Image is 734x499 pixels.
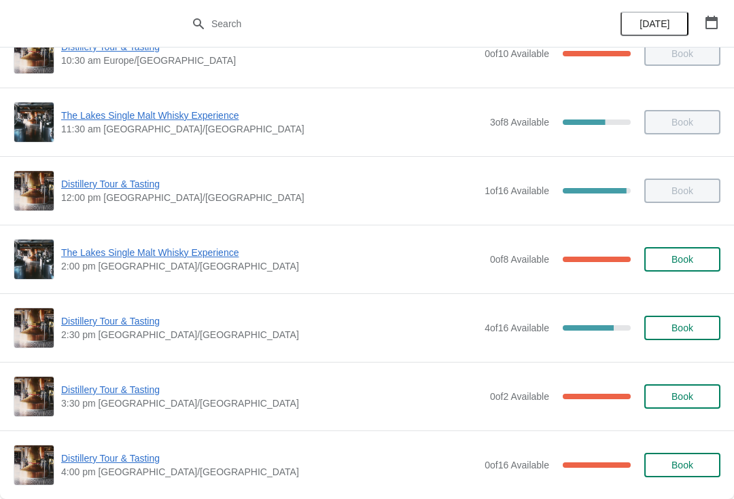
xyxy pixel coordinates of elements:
span: 4 of 16 Available [485,322,549,333]
span: 11:30 am [GEOGRAPHIC_DATA]/[GEOGRAPHIC_DATA] [61,122,483,136]
img: Distillery Tour & Tasting | | 2:30 pm Europe/London [14,308,54,348]
span: [DATE] [640,18,669,29]
button: [DATE] [621,12,688,36]
span: Book [671,460,693,470]
span: 4:00 pm [GEOGRAPHIC_DATA]/[GEOGRAPHIC_DATA] [61,465,478,479]
span: 0 of 16 Available [485,460,549,470]
input: Search [211,12,550,36]
img: Distillery Tour & Tasting | | 4:00 pm Europe/London [14,445,54,485]
button: Book [644,384,720,409]
span: Distillery Tour & Tasting [61,177,478,191]
img: Distillery Tour & Tasting | | 12:00 pm Europe/London [14,171,54,210]
span: 1 of 16 Available [485,185,549,196]
span: 12:00 pm [GEOGRAPHIC_DATA]/[GEOGRAPHIC_DATA] [61,191,478,204]
span: Book [671,254,693,265]
span: The Lakes Single Malt Whisky Experience [61,109,483,122]
span: Distillery Tour & Tasting [61,383,483,396]
span: 2:00 pm [GEOGRAPHIC_DATA]/[GEOGRAPHIC_DATA] [61,259,483,273]
span: 0 of 2 Available [490,391,549,402]
img: Distillery Tour & Tasting | | 3:30 pm Europe/London [14,377,54,416]
span: Distillery Tour & Tasting [61,451,478,465]
button: Book [644,247,720,272]
span: 3:30 pm [GEOGRAPHIC_DATA]/[GEOGRAPHIC_DATA] [61,396,483,410]
span: Book [671,391,693,402]
img: The Lakes Single Malt Whisky Experience | | 11:30 am Europe/London [14,103,54,142]
span: 3 of 8 Available [490,117,549,128]
span: 0 of 10 Available [485,48,549,59]
span: 10:30 am Europe/[GEOGRAPHIC_DATA] [61,54,478,67]
button: Book [644,453,720,477]
span: Distillery Tour & Tasting [61,314,478,328]
span: 2:30 pm [GEOGRAPHIC_DATA]/[GEOGRAPHIC_DATA] [61,328,478,341]
span: Book [671,322,693,333]
img: The Lakes Single Malt Whisky Experience | | 2:00 pm Europe/London [14,240,54,279]
img: Distillery Tour & Tasting | | 10:30 am Europe/London [14,34,54,73]
span: The Lakes Single Malt Whisky Experience [61,246,483,259]
span: 0 of 8 Available [490,254,549,265]
button: Book [644,316,720,340]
